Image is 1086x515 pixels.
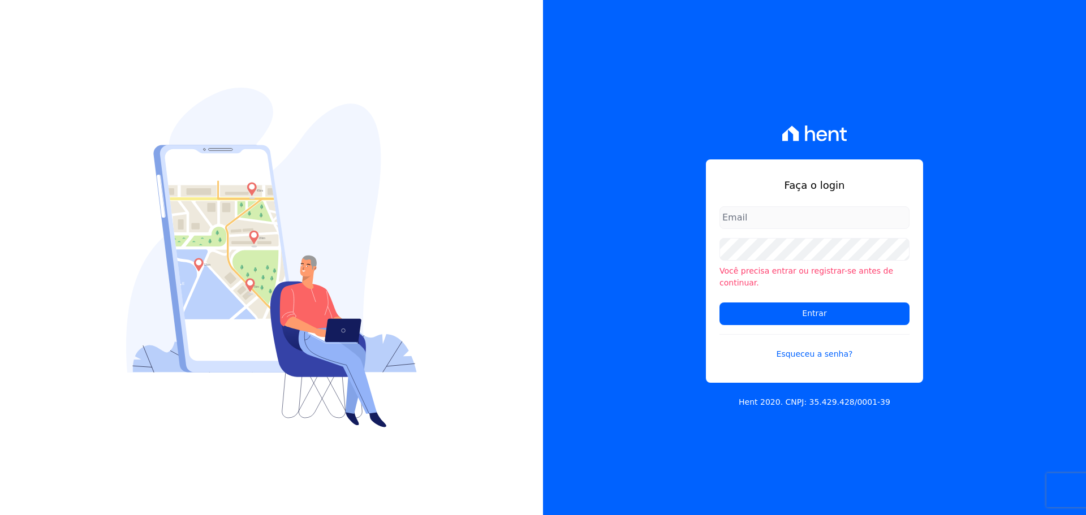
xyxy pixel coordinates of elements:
input: Entrar [719,302,910,325]
input: Email [719,206,910,229]
h1: Faça o login [719,178,910,193]
li: Você precisa entrar ou registrar-se antes de continuar. [719,265,910,289]
p: Hent 2020. CNPJ: 35.429.428/0001-39 [739,396,890,408]
img: Login [126,88,417,427]
a: Esqueceu a senha? [719,334,910,360]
